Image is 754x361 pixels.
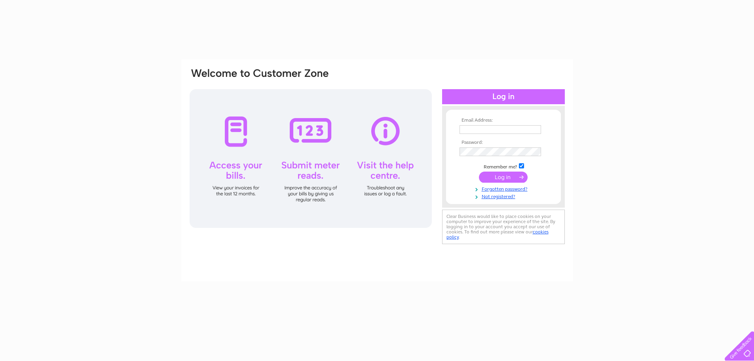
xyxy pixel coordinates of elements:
th: Password: [458,140,549,145]
th: Email Address: [458,118,549,123]
input: Submit [479,172,528,183]
div: Clear Business would like to place cookies on your computer to improve your experience of the sit... [442,210,565,244]
a: Not registered? [460,192,549,200]
td: Remember me? [458,162,549,170]
a: cookies policy [446,229,549,240]
a: Forgotten password? [460,185,549,192]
